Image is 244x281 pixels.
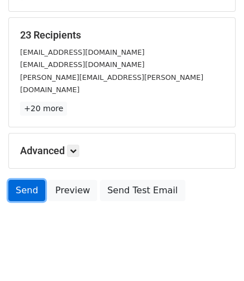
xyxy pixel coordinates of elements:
[20,48,145,56] small: [EMAIL_ADDRESS][DOMAIN_NAME]
[20,145,224,157] h5: Advanced
[100,180,185,201] a: Send Test Email
[20,29,224,41] h5: 23 Recipients
[48,180,97,201] a: Preview
[188,227,244,281] iframe: Chat Widget
[20,102,67,116] a: +20 more
[8,180,45,201] a: Send
[20,60,145,69] small: [EMAIL_ADDRESS][DOMAIN_NAME]
[20,73,203,94] small: [PERSON_NAME][EMAIL_ADDRESS][PERSON_NAME][DOMAIN_NAME]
